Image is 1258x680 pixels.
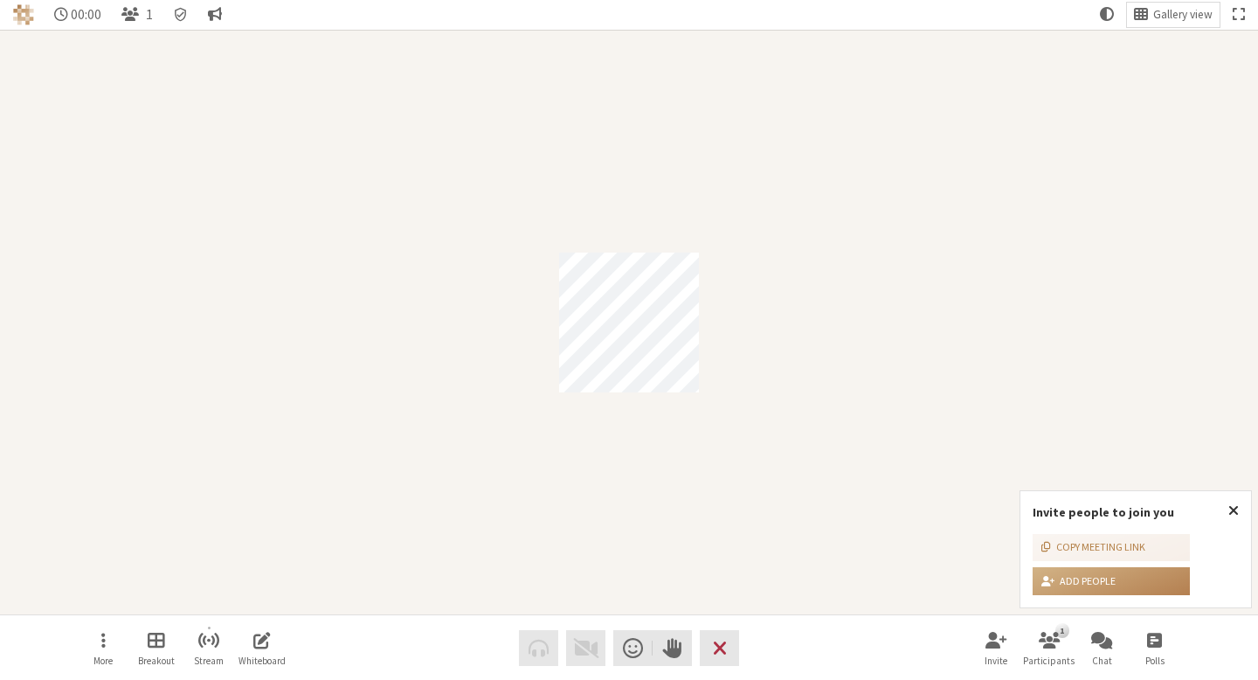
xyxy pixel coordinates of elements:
button: Send a reaction [613,630,653,665]
span: Invite [985,656,1007,666]
span: 00:00 [71,7,101,22]
div: Meeting details Encryption enabled [166,3,195,27]
span: Gallery view [1153,9,1213,22]
button: Add people [1033,567,1190,595]
button: Open chat [1077,625,1126,672]
button: Conversation [201,3,229,27]
span: Stream [194,656,224,666]
button: Fullscreen [1226,3,1252,27]
button: End or leave meeting [700,630,739,665]
div: Copy meeting link [1041,539,1145,555]
button: Open shared whiteboard [238,625,287,672]
span: More [93,656,113,666]
button: Start streaming [184,625,233,672]
label: Invite people to join you [1033,504,1174,520]
div: Timer [47,3,109,27]
div: 1 [1055,623,1068,637]
button: Change layout [1127,3,1220,27]
span: Chat [1092,656,1112,666]
button: Invite participants (⌘+Shift+I) [971,625,1020,672]
span: 1 [146,7,153,22]
button: Manage Breakout Rooms [132,625,181,672]
button: Raise hand [653,630,692,665]
button: Open participant list [114,3,160,27]
span: Polls [1145,656,1165,666]
span: Breakout [138,656,175,666]
button: Open participant list [1025,625,1074,672]
button: Copy meeting link [1033,534,1190,562]
button: Open menu [79,625,128,672]
button: Open poll [1130,625,1179,672]
img: Iotum [13,4,34,25]
button: Using system theme [1093,3,1121,27]
button: Audio problem - check your Internet connection or call by phone [519,630,558,665]
button: Video [566,630,605,665]
span: Participants [1023,656,1075,666]
button: Close popover [1216,491,1251,531]
span: Whiteboard [238,656,286,666]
